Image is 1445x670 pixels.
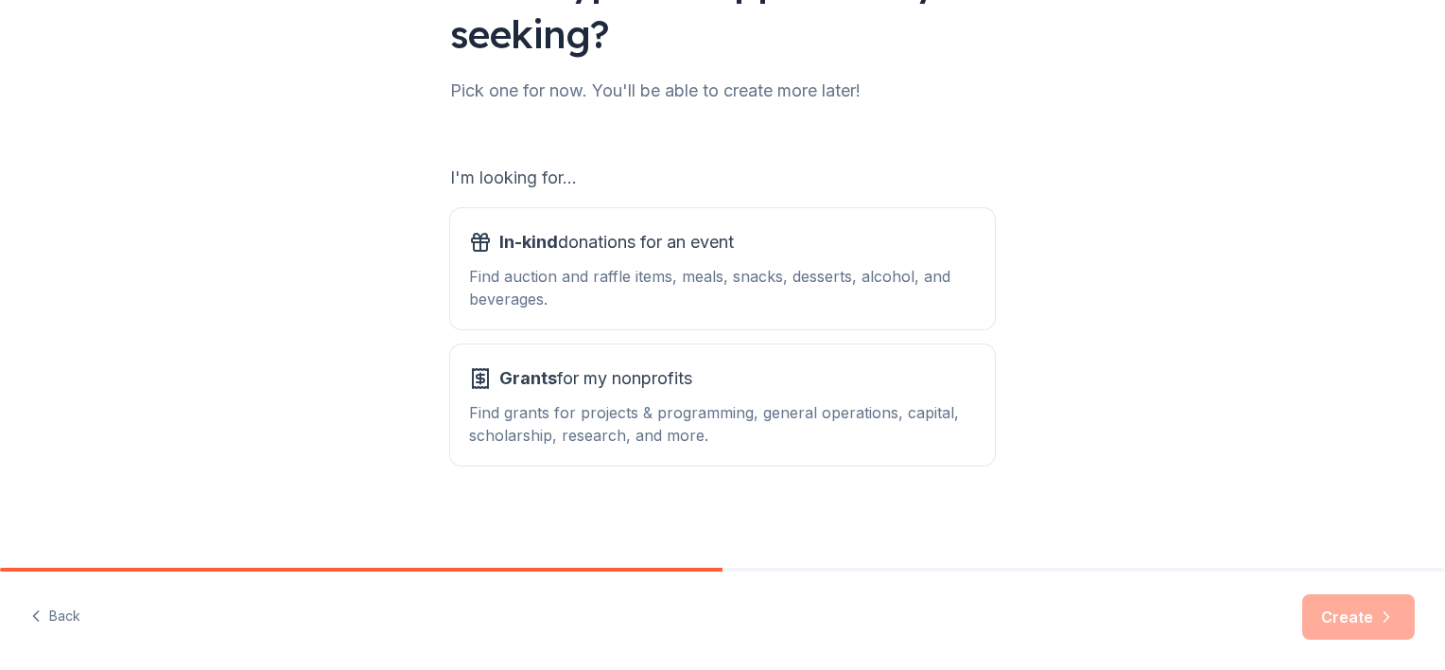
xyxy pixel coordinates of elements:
button: In-kinddonations for an eventFind auction and raffle items, meals, snacks, desserts, alcohol, and... [450,208,995,329]
span: donations for an event [499,227,734,257]
span: for my nonprofits [499,363,692,394]
div: Find grants for projects & programming, general operations, capital, scholarship, research, and m... [469,401,976,447]
div: Find auction and raffle items, meals, snacks, desserts, alcohol, and beverages. [469,265,976,310]
span: In-kind [499,232,558,252]
button: Grantsfor my nonprofitsFind grants for projects & programming, general operations, capital, schol... [450,344,995,466]
div: I'm looking for... [450,163,995,193]
button: Back [30,597,80,637]
span: Grants [499,368,557,388]
div: Pick one for now. You'll be able to create more later! [450,76,995,106]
